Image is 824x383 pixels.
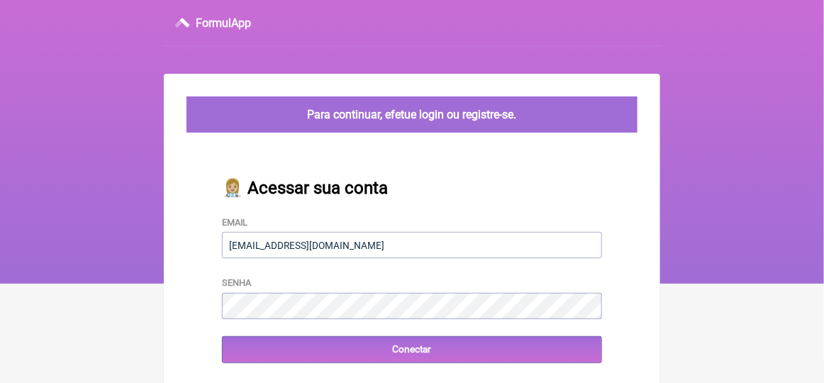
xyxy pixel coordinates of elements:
[196,16,252,30] h3: FormulApp
[222,217,247,228] label: Email
[222,277,251,288] label: Senha
[222,178,602,198] h2: 👩🏼‍⚕️ Acessar sua conta
[222,336,602,362] input: Conectar
[186,96,638,133] div: Para continuar, efetue login ou registre-se.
